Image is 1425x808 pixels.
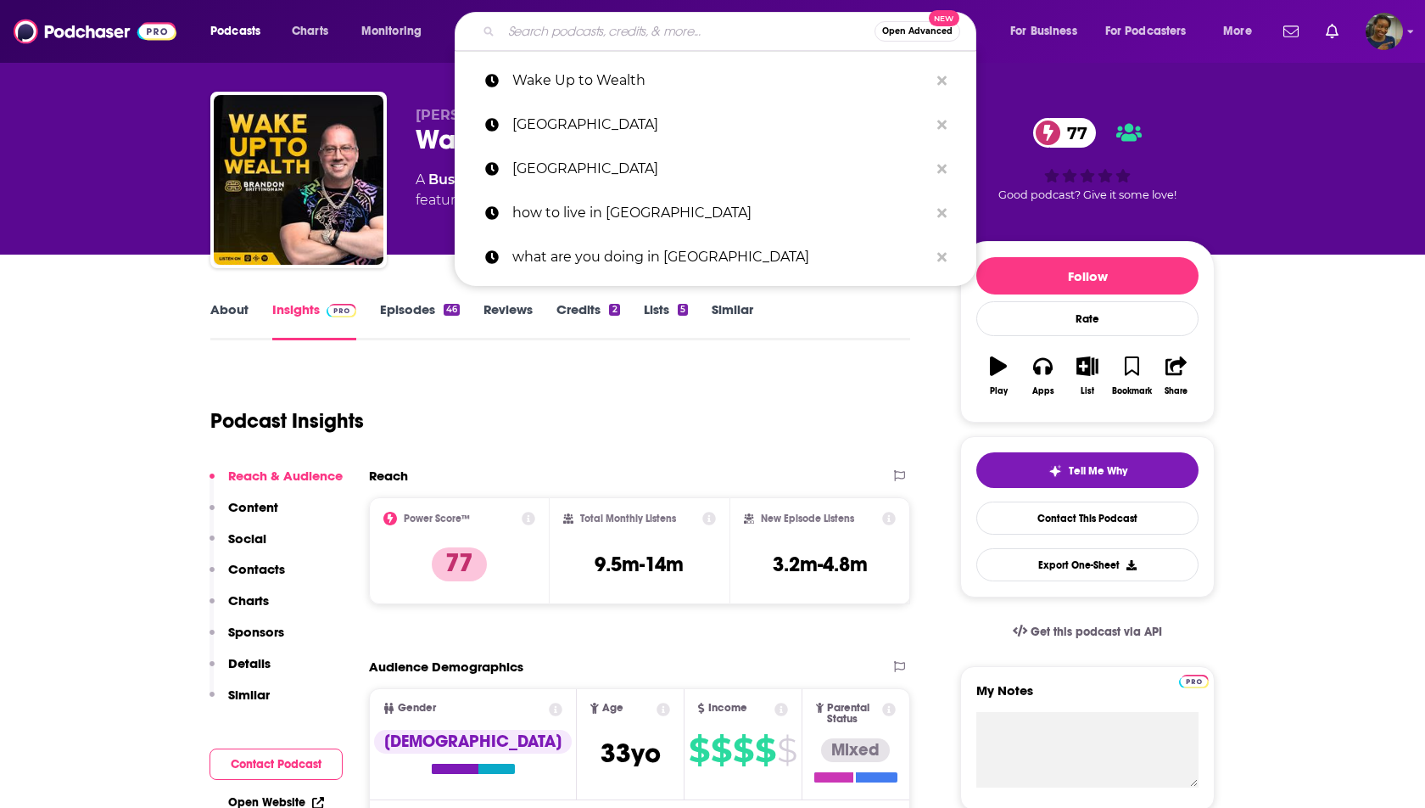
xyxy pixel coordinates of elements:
[602,703,623,714] span: Age
[678,304,688,316] div: 5
[1031,625,1162,639] span: Get this podcast via API
[210,499,278,530] button: Content
[1277,17,1305,46] a: Show notifications dropdown
[228,499,278,515] p: Content
[198,18,282,45] button: open menu
[1048,464,1062,478] img: tell me why sparkle
[976,452,1199,488] button: tell me why sparkleTell Me Why
[428,171,490,188] a: Business
[1366,13,1403,50] span: Logged in as sabrinajohnson
[455,59,976,103] a: Wake Up to Wealth
[1033,118,1096,148] a: 77
[998,18,1098,45] button: open menu
[455,191,976,235] a: how to live in [GEOGRAPHIC_DATA]
[601,737,661,770] span: 33 yo
[228,530,266,547] p: Social
[595,552,684,577] h3: 9.5m-14m
[708,703,747,714] span: Income
[777,737,796,764] span: $
[1179,672,1209,688] a: Pro website
[210,687,270,718] button: Similar
[14,15,176,48] img: Podchaser - Follow, Share and Rate Podcasts
[512,191,929,235] p: how to live in denmark
[210,655,271,687] button: Details
[733,737,753,764] span: $
[210,301,249,340] a: About
[432,547,487,581] p: 77
[882,27,953,36] span: Open Advanced
[455,235,976,279] a: what are you doing in [GEOGRAPHIC_DATA]
[292,20,328,43] span: Charts
[711,737,731,764] span: $
[455,147,976,191] a: [GEOGRAPHIC_DATA]
[361,20,422,43] span: Monitoring
[512,147,929,191] p: aalborg
[1050,118,1096,148] span: 77
[1179,675,1209,688] img: Podchaser Pro
[512,103,929,147] p: denmark
[580,513,676,525] h2: Total Monthly Listens
[976,502,1199,535] a: Contact This Podcast
[416,170,735,210] div: A podcast
[1109,345,1154,407] button: Bookmark
[976,301,1199,336] div: Rate
[228,561,285,577] p: Contacts
[1211,18,1273,45] button: open menu
[398,703,436,714] span: Gender
[998,188,1176,201] span: Good podcast? Give it some love!
[1112,386,1152,396] div: Bookmark
[1020,345,1065,407] button: Apps
[210,530,266,562] button: Social
[1094,18,1211,45] button: open menu
[1366,13,1403,50] button: Show profile menu
[1032,386,1054,396] div: Apps
[1165,386,1187,396] div: Share
[214,95,383,265] img: Wake Up to Wealth
[827,703,879,725] span: Parental Status
[483,301,533,340] a: Reviews
[210,561,285,592] button: Contacts
[228,592,269,609] p: Charts
[1366,13,1403,50] img: User Profile
[327,304,356,317] img: Podchaser Pro
[1081,386,1094,396] div: List
[689,737,709,764] span: $
[644,301,688,340] a: Lists5
[976,682,1199,712] label: My Notes
[210,408,364,434] h1: Podcast Insights
[1069,464,1127,478] span: Tell Me Why
[210,749,343,780] button: Contact Podcast
[1223,20,1252,43] span: More
[1319,17,1345,46] a: Show notifications dropdown
[960,107,1215,212] div: 77Good podcast? Give it some love!
[228,655,271,671] p: Details
[929,10,959,26] span: New
[990,386,1008,396] div: Play
[1154,345,1199,407] button: Share
[228,687,270,703] p: Similar
[875,21,960,42] button: Open AdvancedNew
[761,513,854,525] h2: New Episode Listens
[556,301,619,340] a: Credits2
[416,107,537,123] span: [PERSON_NAME]
[609,304,619,316] div: 2
[773,552,868,577] h3: 3.2m-4.8m
[999,611,1176,653] a: Get this podcast via API
[1065,345,1109,407] button: List
[210,624,284,655] button: Sponsors
[374,730,572,754] div: [DEMOGRAPHIC_DATA]
[228,468,343,484] p: Reach & Audience
[976,345,1020,407] button: Play
[380,301,460,340] a: Episodes46
[976,257,1199,295] button: Follow
[444,304,460,316] div: 46
[455,103,976,147] a: [GEOGRAPHIC_DATA]
[404,513,470,525] h2: Power Score™
[976,548,1199,581] button: Export One-Sheet
[349,18,444,45] button: open menu
[210,592,269,624] button: Charts
[821,738,890,762] div: Mixed
[501,18,875,45] input: Search podcasts, credits, & more...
